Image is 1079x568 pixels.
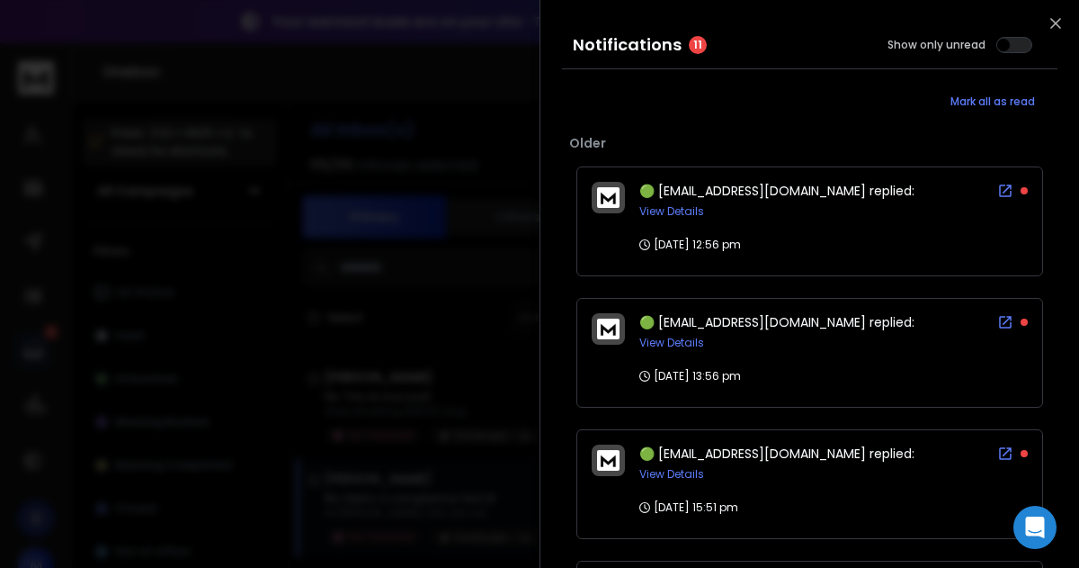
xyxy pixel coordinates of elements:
[639,369,741,383] p: [DATE] 13:56 pm
[639,336,704,350] button: View Details
[639,313,914,331] span: 🟢 [EMAIL_ADDRESS][DOMAIN_NAME] replied:
[887,38,985,52] label: Show only unread
[639,467,704,482] button: View Details
[639,182,914,200] span: 🟢 [EMAIL_ADDRESS][DOMAIN_NAME] replied:
[639,204,704,219] button: View Details
[573,32,682,58] h3: Notifications
[639,500,738,515] p: [DATE] 15:51 pm
[597,319,620,339] img: logo
[639,238,741,252] p: [DATE] 12:56 pm
[639,445,914,463] span: 🟢 [EMAIL_ADDRESS][DOMAIN_NAME] replied:
[689,36,707,54] span: 11
[597,187,620,208] img: logo
[928,84,1057,120] button: Mark all as read
[1013,506,1057,549] div: Open Intercom Messenger
[950,95,1035,109] span: Mark all as read
[597,450,620,471] img: logo
[569,134,1050,152] p: Older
